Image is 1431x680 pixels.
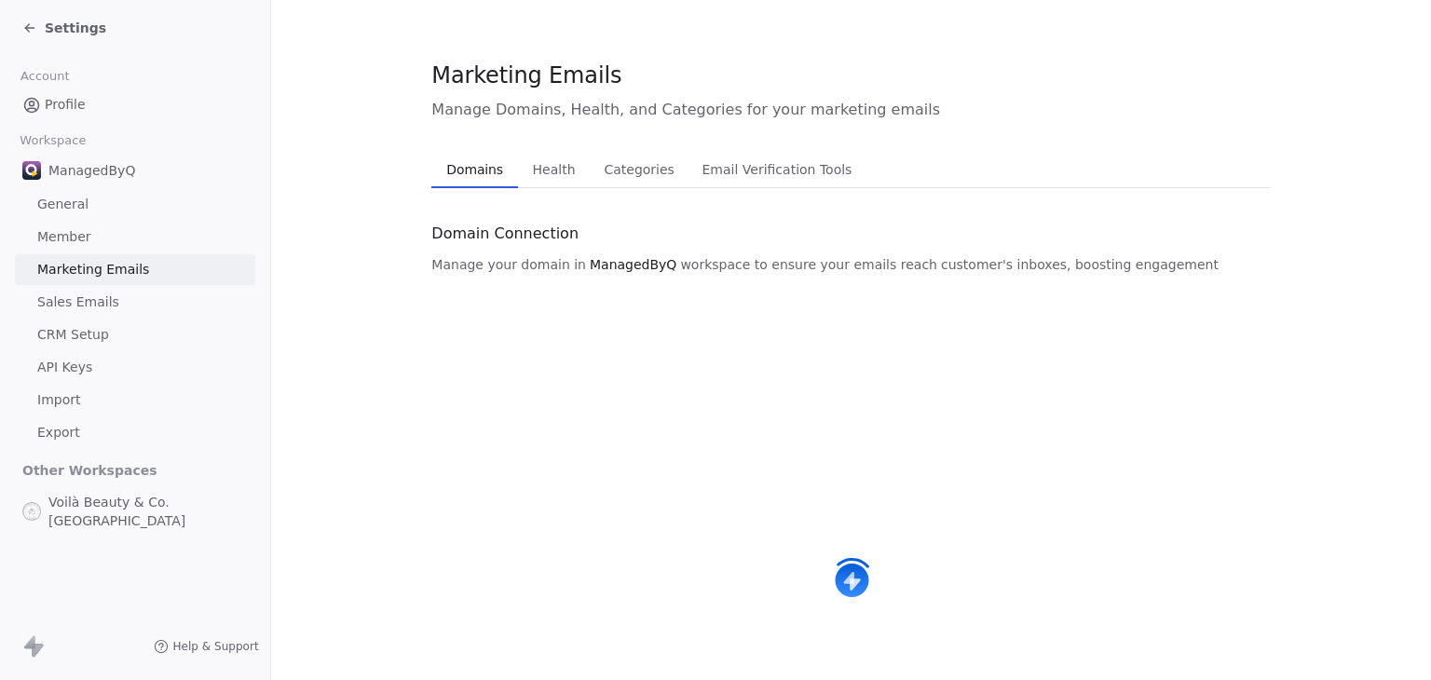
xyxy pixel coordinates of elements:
a: Import [15,385,255,415]
a: Settings [22,19,106,37]
span: CRM Setup [37,325,109,345]
span: Health [525,156,583,183]
img: Stripe.png [22,161,41,180]
span: ManagedByQ [590,255,676,274]
a: CRM Setup [15,320,255,350]
span: Settings [45,19,106,37]
span: Manage Domains, Health, and Categories for your marketing emails [431,99,1270,121]
span: Voilà Beauty & Co. [GEOGRAPHIC_DATA] [48,493,248,530]
a: Profile [15,89,255,120]
span: Member [37,227,91,247]
span: Manage your domain in [431,255,586,274]
span: Export [37,423,80,442]
span: Domain Connection [431,223,579,245]
span: Marketing Emails [37,260,149,279]
span: API Keys [37,358,92,377]
span: Profile [45,95,86,115]
img: Voila_Beauty_And_Co_Logo.png [22,502,41,521]
a: General [15,189,255,220]
span: Categories [596,156,681,183]
span: Sales Emails [37,292,119,312]
a: Help & Support [154,639,258,654]
a: Member [15,222,255,252]
span: workspace to ensure your emails reach [680,255,937,274]
a: API Keys [15,352,255,383]
span: ManagedByQ [48,161,135,180]
a: Export [15,417,255,448]
span: Account [12,62,77,90]
span: Workspace [12,127,94,155]
span: Import [37,390,80,410]
span: Domains [439,156,511,183]
span: Marketing Emails [431,61,621,89]
span: customer's inboxes, boosting engagement [941,255,1219,274]
span: Help & Support [172,639,258,654]
span: Other Workspaces [15,456,165,485]
a: Marketing Emails [15,254,255,285]
a: Sales Emails [15,287,255,318]
span: General [37,195,89,214]
span: Email Verification Tools [695,156,860,183]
